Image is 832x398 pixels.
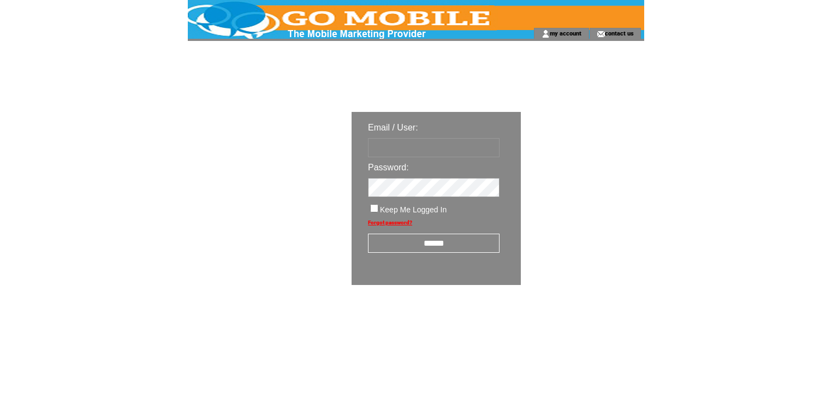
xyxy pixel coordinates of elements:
[542,29,550,38] img: account_icon.gif;jsessionid=BB0EAA843F7ED21614B19D3D48962C1D
[597,29,605,38] img: contact_us_icon.gif;jsessionid=BB0EAA843F7ED21614B19D3D48962C1D
[380,205,447,214] span: Keep Me Logged In
[368,219,412,225] a: Forgot password?
[552,312,607,326] img: transparent.png;jsessionid=BB0EAA843F7ED21614B19D3D48962C1D
[550,29,581,37] a: my account
[368,163,409,172] span: Password:
[605,29,634,37] a: contact us
[368,123,418,132] span: Email / User:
